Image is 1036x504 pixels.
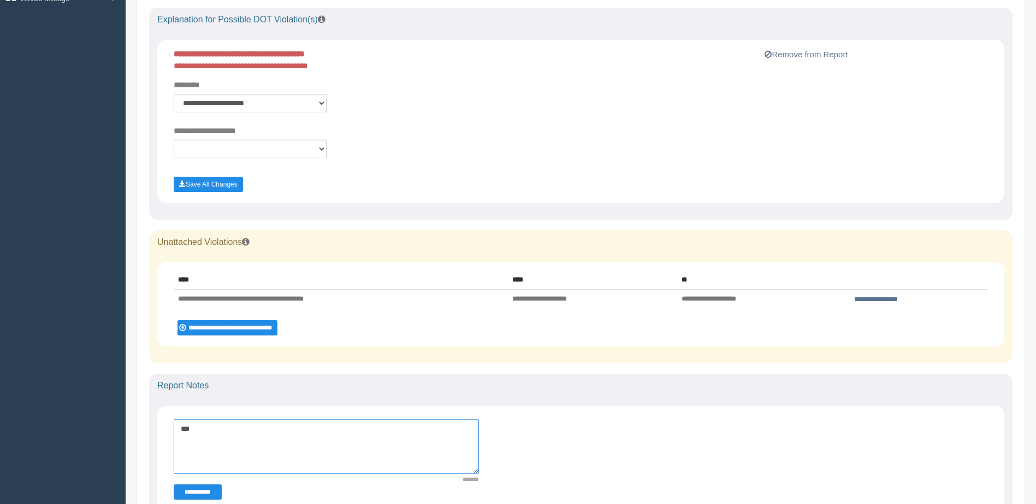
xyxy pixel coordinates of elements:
div: Unattached Violations [149,230,1013,254]
div: Report Notes [149,374,1013,398]
button: Remove from Report [761,48,851,61]
button: Change Filter Options [174,484,222,500]
div: Explanation for Possible DOT Violation(s) [149,8,1013,32]
button: Save [174,177,243,192]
